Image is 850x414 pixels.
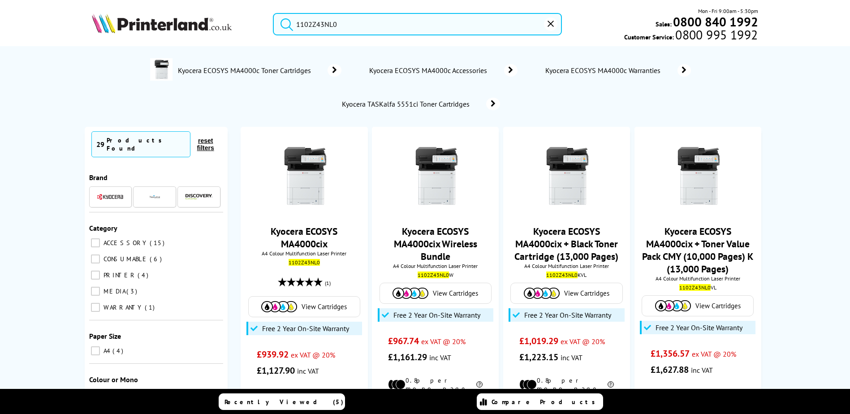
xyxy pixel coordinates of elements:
img: Cartridges [261,301,297,312]
span: Kyocera TASKalfa 5551ci Toner Cartridges [341,99,473,108]
a: Kyocera ECOSYS MA4000cix Wireless Bundle [394,225,477,263]
span: 4 [138,271,151,279]
span: 1 [145,303,157,311]
span: View Cartridges [302,302,347,311]
a: 0800 840 1992 [672,17,758,26]
span: ex VAT @ 20% [561,337,605,346]
a: Kyocera ECOSYS MA4000c Toner Cartridges [177,58,341,82]
input: ACCESSORY 15 [91,238,100,247]
span: Mon - Fri 9:00am - 5:30pm [698,7,758,15]
img: Kyocera [97,194,124,200]
span: View Cartridges [695,302,741,310]
span: 3 [126,287,139,295]
div: VL [641,284,755,291]
img: Discovery [186,194,212,199]
mark: 1102Z43NL0 [289,259,320,266]
a: View Cartridges [384,288,487,299]
span: ex VAT @ 20% [291,350,335,359]
span: Category [89,224,117,233]
span: PRINTER [101,271,137,279]
span: 4 [112,347,125,355]
input: PRINTER 4 [91,271,100,280]
span: Paper Size [89,332,121,341]
input: WARRANTY 1 [91,303,100,312]
span: Recently Viewed (5) [224,398,344,406]
span: Kyocera ECOSYS MA4000c Accessories [368,66,491,75]
span: £967.74 [388,335,419,347]
span: 29 [96,140,104,149]
span: ex VAT @ 20% [692,349,736,358]
span: WARRANTY [101,303,144,311]
img: Kyocera-ECOSYS-MA4000cix-Front-Small.jpg [271,142,338,210]
span: (1) [325,275,331,292]
a: Kyocera ECOSYS MA4000cix [271,225,337,250]
span: inc VAT [561,353,582,362]
li: 0.8p per mono page [388,376,483,392]
a: Kyocera ECOSYS MA4000c Accessories [368,64,518,77]
span: inc VAT [297,367,319,375]
span: Colour or Mono [89,375,138,384]
span: ACCESSORY [101,239,149,247]
span: View Cartridges [564,289,609,298]
span: 6 [150,255,164,263]
span: 0800 995 1992 [674,30,758,39]
img: Cartridges [393,288,428,299]
a: Recently Viewed (5) [219,393,345,410]
input: CONSUMABLE 6 [91,254,100,263]
span: A4 [101,347,112,355]
span: Kyocera ECOSYS MA4000c Warranties [544,66,664,75]
a: View Cartridges [515,288,617,299]
img: Kyocera-ECOSYS-MA4000cix-Front-Small.jpg [533,142,600,210]
div: KVL [510,272,623,278]
span: Kyocera ECOSYS MA4000c Toner Cartridges [177,66,314,75]
img: Printerland Logo [92,13,232,33]
span: Free 2 Year On-Site Warranty [656,323,742,332]
span: £939.92 [257,349,289,360]
mark: 1102Z43NL0 [418,272,449,278]
button: reset filters [190,137,221,152]
span: MEDIA [101,287,125,295]
span: View Cartridges [433,289,478,298]
img: Kyocera-ECOSYS-MA4000cix-Front-Small.jpg [402,142,469,210]
span: Free 2 Year On-Site Warranty [262,324,349,333]
span: £1,223.15 [519,351,558,363]
span: 15 [150,239,167,247]
a: Printerland Logo [92,13,262,35]
a: Kyocera TASKalfa 5551ci Toner Cartridges [341,98,500,110]
span: A4 Colour Multifunction Laser Printer [508,263,626,269]
span: Free 2 Year On-Site Warranty [393,310,480,319]
a: View Cartridges [647,300,749,311]
img: Cartridges [524,288,560,299]
a: Compare Products [477,393,603,410]
span: Sales: [656,20,672,28]
mark: 1102Z43NL0 [546,272,578,278]
span: Compare Products [492,398,600,406]
span: Customer Service: [624,30,758,41]
span: inc VAT [429,353,451,362]
img: 1102Z43NL0-deptimage.jpg [150,58,173,81]
span: ex VAT @ 20% [421,337,466,346]
div: W [379,272,492,278]
mark: 1102Z43NL0 [679,284,711,291]
li: 0.8p per mono page [519,376,614,392]
span: CONSUMABLE [101,255,149,263]
img: Navigator [149,191,160,203]
img: Cartridges [655,300,691,311]
span: inc VAT [691,366,713,375]
a: Kyocera ECOSYS MA4000cix + Toner Value Pack CMY (10,000 Pages) K (13,000 Pages) [642,225,753,275]
input: MEDIA 3 [91,287,100,296]
div: Products Found [107,136,186,152]
span: £1,627.88 [651,364,689,375]
span: £1,161.29 [388,351,427,363]
span: A4 Colour Multifunction Laser Printer [245,250,363,257]
span: A4 Colour Multifunction Laser Printer [639,275,757,282]
img: Kyocera-ECOSYS-MA4000cix-Front-Small.jpg [664,142,731,210]
span: A4 Colour Multifunction Laser Printer [376,263,494,269]
a: Kyocera ECOSYS MA4000cix + Black Toner Cartridge (13,000 Pages) [514,225,618,263]
a: View Cartridges [253,301,355,312]
input: A4 4 [91,346,100,355]
input: Search product or brand [273,13,562,35]
a: Kyocera ECOSYS MA4000c Warranties [544,64,691,77]
b: 0800 840 1992 [673,13,758,30]
span: Brand [89,173,108,182]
